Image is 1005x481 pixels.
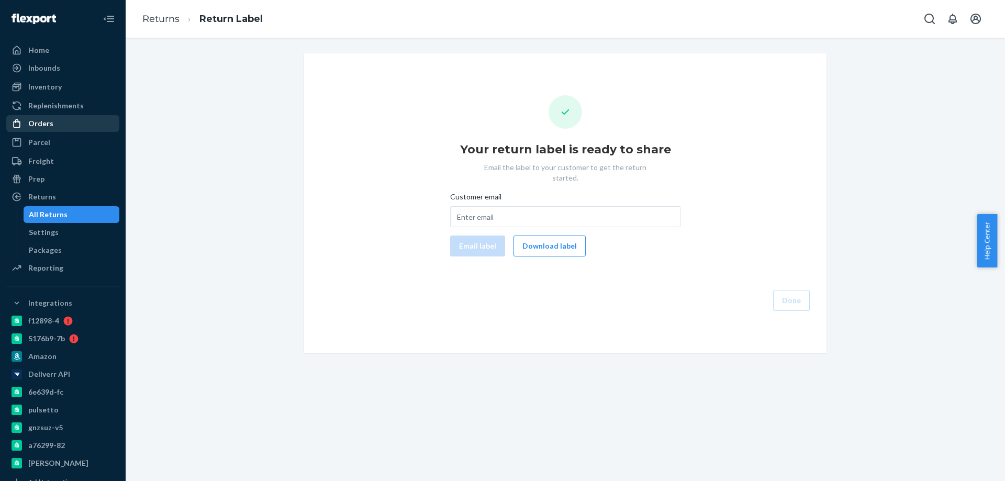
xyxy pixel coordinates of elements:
a: Packages [24,242,120,259]
a: 6e639d-fc [6,384,119,400]
button: Email label [450,236,505,256]
div: Parcel [28,137,50,148]
button: Integrations [6,295,119,311]
p: Email the label to your customer to get the return started. [474,162,657,183]
a: pulsetto [6,401,119,418]
div: 6e639d-fc [28,387,63,397]
input: Customer email [450,206,680,227]
div: Integrations [28,298,72,308]
div: a76299-82 [28,440,65,451]
div: 5176b9-7b [28,333,65,344]
a: a76299-82 [6,437,119,454]
div: Settings [29,227,59,238]
div: Inbounds [28,63,60,73]
button: Open notifications [942,8,963,29]
a: Orders [6,115,119,132]
ol: breadcrumbs [134,4,271,35]
a: Amazon [6,348,119,365]
a: All Returns [24,206,120,223]
div: Prep [28,174,44,184]
div: Inventory [28,82,62,92]
div: gnzsuz-v5 [28,422,63,433]
h1: Your return label is ready to share [460,141,671,158]
button: Done [773,290,810,311]
div: Replenishments [28,100,84,111]
a: Returns [142,13,180,25]
div: pulsetto [28,405,59,415]
span: Customer email [450,192,501,206]
div: Amazon [28,351,57,362]
div: Reporting [28,263,63,273]
button: Open account menu [965,8,986,29]
a: f12898-4 [6,312,119,329]
div: f12898-4 [28,316,59,326]
button: Close Navigation [98,8,119,29]
a: Inbounds [6,60,119,76]
a: Return Label [199,13,263,25]
a: Freight [6,153,119,170]
div: Freight [28,156,54,166]
a: Home [6,42,119,59]
button: Open Search Box [919,8,940,29]
a: Returns [6,188,119,205]
img: Flexport logo [12,14,56,24]
div: Packages [29,245,62,255]
div: All Returns [29,209,68,220]
a: Inventory [6,79,119,95]
button: Help Center [977,214,997,267]
div: Deliverr API [28,369,70,379]
a: gnzsuz-v5 [6,419,119,436]
div: Returns [28,192,56,202]
a: [PERSON_NAME] [6,455,119,472]
div: Home [28,45,49,55]
a: 5176b9-7b [6,330,119,347]
a: Parcel [6,134,119,151]
a: Reporting [6,260,119,276]
a: Deliverr API [6,366,119,383]
div: [PERSON_NAME] [28,458,88,468]
a: Settings [24,224,120,241]
a: Prep [6,171,119,187]
div: Orders [28,118,53,129]
button: Download label [513,236,586,256]
a: Replenishments [6,97,119,114]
